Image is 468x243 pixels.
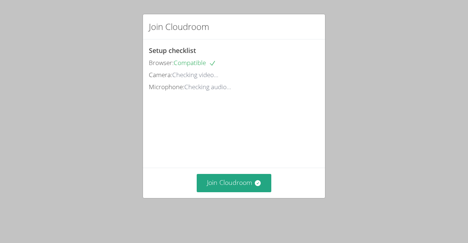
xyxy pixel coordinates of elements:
[149,46,196,55] span: Setup checklist
[149,71,172,79] span: Camera:
[174,58,216,67] span: Compatible
[184,83,231,91] span: Checking audio...
[172,71,218,79] span: Checking video...
[149,83,184,91] span: Microphone:
[197,174,272,192] button: Join Cloudroom
[149,20,209,33] h2: Join Cloudroom
[149,58,174,67] span: Browser:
